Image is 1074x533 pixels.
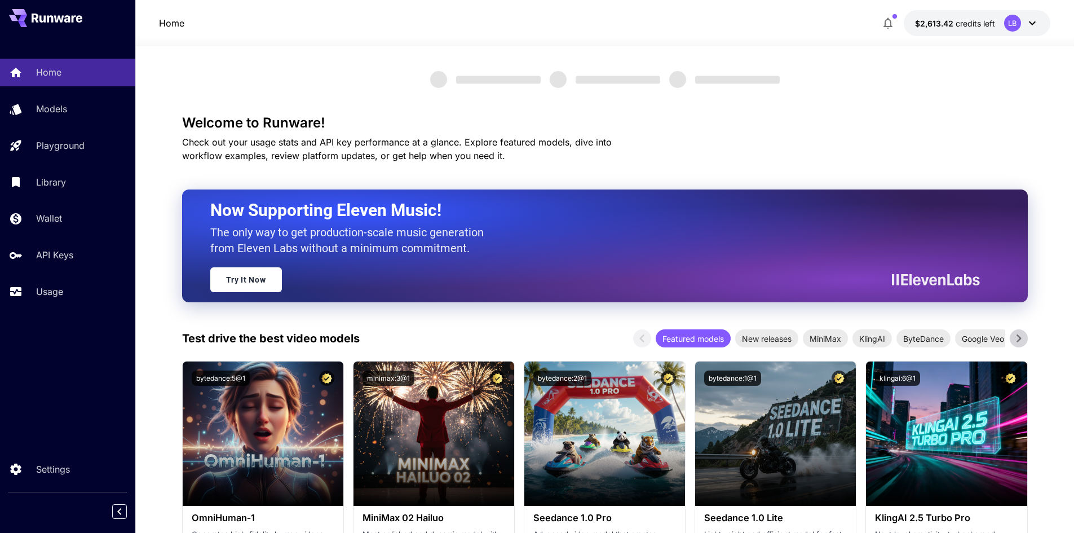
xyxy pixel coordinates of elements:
[524,362,685,506] img: alt
[363,371,414,386] button: minimax:3@1
[182,330,360,347] p: Test drive the best video models
[955,333,1011,345] span: Google Veo
[866,362,1027,506] img: alt
[210,267,282,292] a: Try It Now
[36,175,66,189] p: Library
[735,329,798,347] div: New releases
[904,10,1050,36] button: $2,613.4196LB
[1004,15,1021,32] div: LB
[955,329,1011,347] div: Google Veo
[656,333,731,345] span: Featured models
[36,102,67,116] p: Models
[182,115,1028,131] h3: Welcome to Runware!
[1003,371,1018,386] button: Certified Model – Vetted for best performance and includes a commercial license.
[852,333,892,345] span: KlingAI
[803,333,848,345] span: MiniMax
[112,504,127,519] button: Collapse sidebar
[182,136,612,161] span: Check out your usage stats and API key performance at a glance. Explore featured models, dive int...
[915,17,995,29] div: $2,613.4196
[210,224,492,256] p: The only way to get production-scale music generation from Eleven Labs without a minimum commitment.
[533,371,591,386] button: bytedance:2@1
[704,371,761,386] button: bytedance:1@1
[36,139,85,152] p: Playground
[695,362,856,506] img: alt
[803,329,848,347] div: MiniMax
[36,65,61,79] p: Home
[661,371,676,386] button: Certified Model – Vetted for best performance and includes a commercial license.
[353,362,514,506] img: alt
[192,371,250,386] button: bytedance:5@1
[210,200,971,221] h2: Now Supporting Eleven Music!
[915,19,956,28] span: $2,613.42
[363,513,505,523] h3: MiniMax 02 Hailuo
[656,329,731,347] div: Featured models
[319,371,334,386] button: Certified Model – Vetted for best performance and includes a commercial license.
[852,329,892,347] div: KlingAI
[121,501,135,522] div: Collapse sidebar
[533,513,676,523] h3: Seedance 1.0 Pro
[159,16,184,30] a: Home
[36,248,73,262] p: API Keys
[875,371,920,386] button: klingai:6@1
[490,371,505,386] button: Certified Model – Vetted for best performance and includes a commercial license.
[896,333,951,345] span: ByteDance
[36,285,63,298] p: Usage
[159,16,184,30] nav: breadcrumb
[956,19,995,28] span: credits left
[36,462,70,476] p: Settings
[704,513,847,523] h3: Seedance 1.0 Lite
[192,513,334,523] h3: OmniHuman‑1
[36,212,62,225] p: Wallet
[896,329,951,347] div: ByteDance
[183,362,343,506] img: alt
[875,513,1018,523] h3: KlingAI 2.5 Turbo Pro
[832,371,847,386] button: Certified Model – Vetted for best performance and includes a commercial license.
[735,333,798,345] span: New releases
